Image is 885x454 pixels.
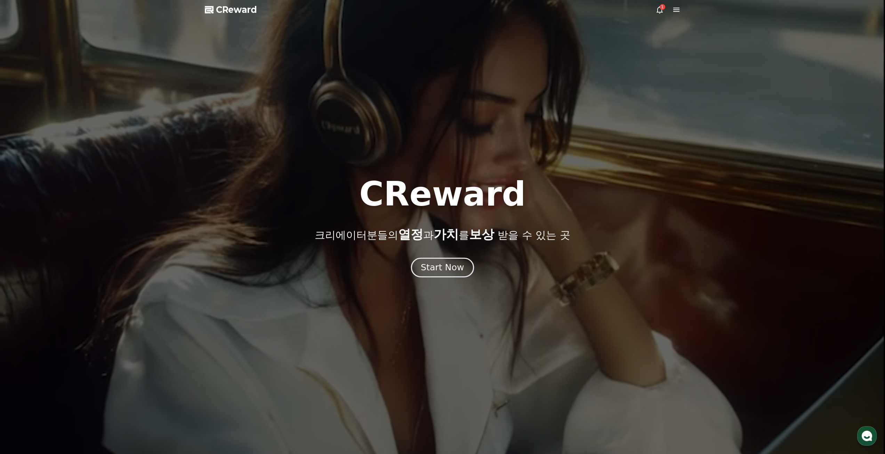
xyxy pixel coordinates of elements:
[205,4,257,15] a: CReward
[216,4,257,15] span: CReward
[398,227,423,241] span: 열정
[90,221,134,238] a: 설정
[315,228,570,241] p: 크리에이터분들의 과 를 받을 수 있는 곳
[22,231,26,237] span: 홈
[107,231,116,237] span: 설정
[64,231,72,237] span: 대화
[421,262,464,273] div: Start Now
[46,221,90,238] a: 대화
[660,4,665,10] div: 1
[469,227,494,241] span: 보상
[411,257,474,277] button: Start Now
[434,227,459,241] span: 가치
[655,6,664,14] a: 1
[412,265,473,272] a: Start Now
[359,177,526,211] h1: CReward
[2,221,46,238] a: 홈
